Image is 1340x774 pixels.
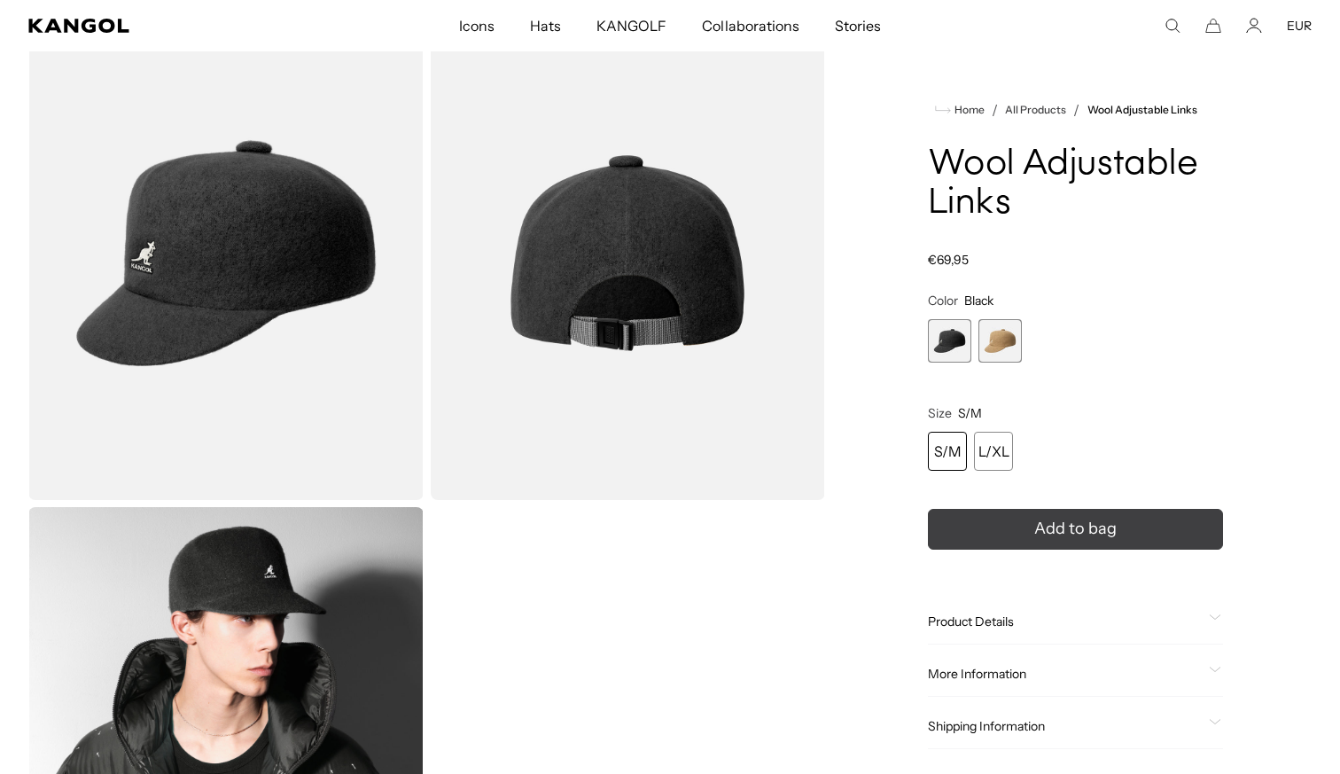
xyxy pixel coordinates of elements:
[928,614,1202,629] span: Product Details
[28,19,304,33] a: Kangol
[1087,104,1198,116] a: Wool Adjustable Links
[928,405,952,421] span: Size
[1034,517,1117,541] span: Add to bag
[964,293,993,309] span: Black
[978,319,1022,363] label: Oat
[974,432,1013,471] div: L/XL
[28,6,424,500] img: color-black
[928,319,971,363] label: Black
[928,145,1223,223] h1: Wool Adjustable Links
[1205,18,1221,34] button: Cart
[1066,99,1079,121] li: /
[928,293,958,309] span: Color
[958,405,982,421] span: S/M
[928,509,1223,550] button: Add to bag
[928,252,969,268] span: €69,95
[1005,104,1066,116] a: All Products
[928,432,967,471] div: S/M
[928,319,971,363] div: 1 of 2
[1165,18,1180,34] summary: Search here
[985,99,998,121] li: /
[1287,18,1312,34] button: EUR
[951,104,985,116] span: Home
[1246,18,1262,34] a: Account
[935,102,985,118] a: Home
[928,718,1202,734] span: Shipping Information
[928,666,1202,682] span: More Information
[978,319,1022,363] div: 2 of 2
[431,6,826,500] img: color-black
[928,99,1223,121] nav: breadcrumbs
